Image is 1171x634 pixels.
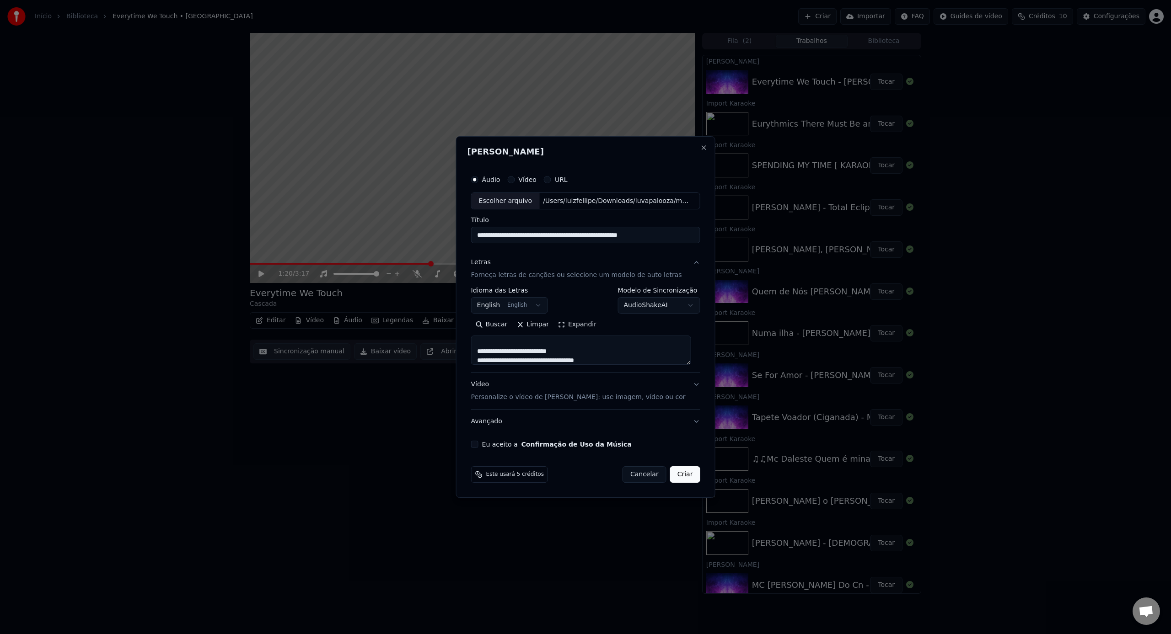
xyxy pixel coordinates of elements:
[486,471,544,478] span: Este usará 5 créditos
[539,197,695,206] div: /Users/luizfellipe/Downloads/luvapalooza/músicas raw/[PERSON_NAME] - Keep on rising (Radio Mix) ...
[471,288,700,373] div: LetrasForneça letras de canções ou selecione um modelo de auto letras
[670,466,700,483] button: Criar
[623,466,666,483] button: Cancelar
[555,176,568,183] label: URL
[471,288,548,294] label: Idioma das Letras
[512,318,553,332] button: Limpar
[471,373,700,410] button: VídeoPersonalize o vídeo de [PERSON_NAME]: use imagem, vídeo ou cor
[471,251,700,288] button: LetrasForneça letras de canções ou selecione um modelo de auto letras
[471,217,700,224] label: Título
[471,410,700,433] button: Avançado
[521,441,632,448] button: Eu aceito a
[553,318,601,332] button: Expandir
[471,258,491,267] div: Letras
[482,441,632,448] label: Eu aceito a
[471,318,512,332] button: Buscar
[467,148,704,156] h2: [PERSON_NAME]
[518,176,537,183] label: Vídeo
[471,393,686,402] p: Personalize o vídeo de [PERSON_NAME]: use imagem, vídeo ou cor
[472,193,540,209] div: Escolher arquivo
[482,176,500,183] label: Áudio
[471,380,686,402] div: Vídeo
[618,288,700,294] label: Modelo de Sincronização
[471,271,682,280] p: Forneça letras de canções ou selecione um modelo de auto letras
